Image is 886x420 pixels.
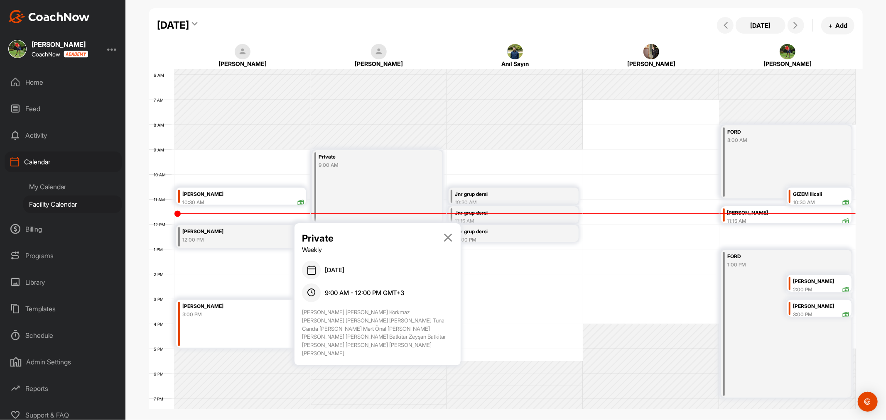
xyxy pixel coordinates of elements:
div: Feed [5,98,122,119]
div: 5 PM [149,347,172,352]
div: Admin Settings [5,352,122,372]
div: 7 PM [149,396,172,401]
div: 4 PM [149,322,172,327]
div: 1 PM [149,247,171,252]
div: Programs [5,245,122,266]
div: 9 AM [149,147,172,152]
p: Private [302,231,395,245]
img: square_default-ef6cabf814de5a2bf16c804365e32c732080f9872bdf737d349900a9daf73cf9.png [371,44,387,60]
div: 2 PM [149,272,172,277]
div: Templates [5,298,122,319]
div: 3:00 PM [793,311,812,318]
div: 12 PM [149,222,174,227]
div: 9:00 AM [319,161,420,169]
div: Reports [5,378,122,399]
img: square_0221d115ea49f605d8705f6c24cfd99a.jpg [780,44,795,60]
div: [DATE] [157,18,189,33]
div: [PERSON_NAME] [322,59,435,68]
div: 12:00 PM [182,236,283,244]
div: [PERSON_NAME] [PERSON_NAME] Korkmaz [PERSON_NAME] [PERSON_NAME] [PERSON_NAME] Tuna Canda [PERSON_... [302,308,453,357]
div: Weekly [302,245,395,255]
div: 3:00 PM [182,311,202,318]
div: [PERSON_NAME] [186,59,299,68]
img: CoachNow [8,10,90,23]
img: square_default-ef6cabf814de5a2bf16c804365e32c732080f9872bdf737d349900a9daf73cf9.png [235,44,250,60]
div: [PERSON_NAME] [793,302,849,311]
img: square_0221d115ea49f605d8705f6c24cfd99a.jpg [8,40,27,58]
div: 11 AM [149,197,173,202]
button: [DATE] [736,17,785,34]
div: FORD [727,127,828,137]
span: 9:00 AM - 12:00 PM GMT+3 [325,288,404,298]
div: 11:15 AM [455,217,556,225]
div: FORD [727,252,828,261]
div: Calendar [5,151,122,172]
div: Billing [5,219,122,239]
div: Home [5,72,122,93]
div: 1:00 PM [727,261,828,269]
div: Library [5,272,122,293]
div: 10:30 AM [793,199,815,206]
div: 8:00 AM [727,137,828,144]
div: Open Intercom Messenger [858,392,878,412]
div: [PERSON_NAME] [32,41,88,48]
div: 2:00 PM [793,286,812,293]
div: [PERSON_NAME] [731,59,844,68]
div: 10:30 AM [455,199,556,206]
div: CoachNow [32,51,88,58]
div: 3 PM [149,297,172,302]
div: [PERSON_NAME] [182,190,304,199]
div: Jnr grup dersi [455,208,556,218]
div: My Calendar [23,178,122,195]
div: [PERSON_NAME] [595,59,708,68]
div: Private [319,152,420,162]
span: [DATE] [325,266,344,275]
div: 10:30 AM [182,199,204,206]
div: [PERSON_NAME] [182,302,304,311]
div: 11:15 AM [727,217,747,225]
div: Facility Calendar [23,195,122,213]
div: 6 PM [149,371,172,376]
div: 8 AM [149,122,172,127]
div: GIZEM Ilicali [793,190,849,199]
button: +Add [821,17,854,34]
div: 10 AM [149,172,174,177]
div: Activity [5,125,122,146]
span: + [828,21,832,30]
div: 7 AM [149,98,172,103]
div: [PERSON_NAME] [182,227,283,237]
div: Jnr grup dersi [455,227,556,237]
img: square_a5af11bd6a9eaf2830e86d991feef856.jpg [643,44,659,60]
div: Jnr grup dersi [455,190,556,199]
div: [PERSON_NAME] [727,208,849,218]
div: 6 AM [149,73,172,78]
div: Schedule [5,325,122,346]
div: 12:00 PM [455,236,556,244]
div: [PERSON_NAME] [793,277,849,286]
img: CoachNow acadmey [64,51,88,58]
img: square_9586089d7e11ec01d9bb61086f6e34e5.jpg [507,44,523,60]
div: Anıl Sayın [459,59,572,68]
